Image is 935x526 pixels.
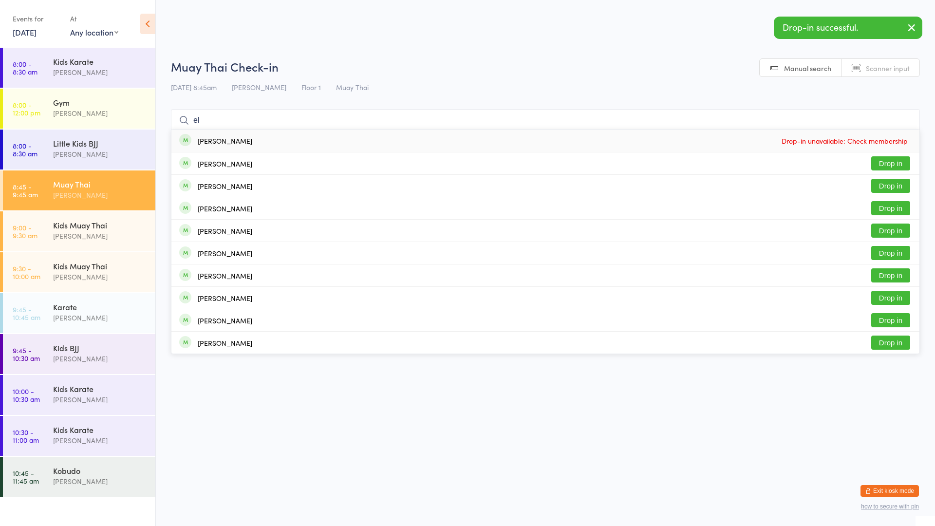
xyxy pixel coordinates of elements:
[3,334,155,374] a: 9:45 -10:30 amKids BJJ[PERSON_NAME]
[70,11,118,27] div: At
[871,313,910,327] button: Drop in
[13,11,60,27] div: Events for
[53,271,147,282] div: [PERSON_NAME]
[336,82,369,92] span: Muay Thai
[3,89,155,129] a: 8:00 -12:00 pmGym[PERSON_NAME]
[198,339,252,347] div: [PERSON_NAME]
[232,82,286,92] span: [PERSON_NAME]
[3,211,155,251] a: 9:00 -9:30 amKids Muay Thai[PERSON_NAME]
[171,109,920,131] input: Search
[53,465,147,476] div: Kobudo
[53,312,147,323] div: [PERSON_NAME]
[13,264,40,280] time: 9:30 - 10:00 am
[53,261,147,271] div: Kids Muay Thai
[13,387,40,403] time: 10:00 - 10:30 am
[53,353,147,364] div: [PERSON_NAME]
[3,48,155,88] a: 8:00 -8:30 amKids Karate[PERSON_NAME]
[3,252,155,292] a: 9:30 -10:00 amKids Muay Thai[PERSON_NAME]
[13,183,38,198] time: 8:45 - 9:45 am
[13,469,39,485] time: 10:45 - 11:45 am
[13,101,40,116] time: 8:00 - 12:00 pm
[53,220,147,230] div: Kids Muay Thai
[53,189,147,201] div: [PERSON_NAME]
[53,476,147,487] div: [PERSON_NAME]
[53,424,147,435] div: Kids Karate
[53,56,147,67] div: Kids Karate
[53,383,147,394] div: Kids Karate
[871,291,910,305] button: Drop in
[3,170,155,210] a: 8:45 -9:45 amMuay Thai[PERSON_NAME]
[13,60,37,75] time: 8:00 - 8:30 am
[871,246,910,260] button: Drop in
[53,108,147,119] div: [PERSON_NAME]
[13,142,37,157] time: 8:00 - 8:30 am
[53,179,147,189] div: Muay Thai
[53,138,147,149] div: Little Kids BJJ
[53,342,147,353] div: Kids BJJ
[53,67,147,78] div: [PERSON_NAME]
[198,294,252,302] div: [PERSON_NAME]
[198,137,252,145] div: [PERSON_NAME]
[198,182,252,190] div: [PERSON_NAME]
[784,63,831,73] span: Manual search
[3,416,155,456] a: 10:30 -11:00 amKids Karate[PERSON_NAME]
[3,375,155,415] a: 10:00 -10:30 amKids Karate[PERSON_NAME]
[3,293,155,333] a: 9:45 -10:45 amKarate[PERSON_NAME]
[171,58,920,75] h2: Muay Thai Check-in
[53,301,147,312] div: Karate
[13,346,40,362] time: 9:45 - 10:30 am
[779,133,910,148] span: Drop-in unavailable: Check membership
[774,17,922,39] div: Drop-in successful.
[171,82,217,92] span: [DATE] 8:45am
[871,201,910,215] button: Drop in
[53,394,147,405] div: [PERSON_NAME]
[860,485,919,497] button: Exit kiosk mode
[198,272,252,280] div: [PERSON_NAME]
[3,130,155,169] a: 8:00 -8:30 amLittle Kids BJJ[PERSON_NAME]
[871,156,910,170] button: Drop in
[861,503,919,510] button: how to secure with pin
[198,205,252,212] div: [PERSON_NAME]
[3,457,155,497] a: 10:45 -11:45 amKobudo[PERSON_NAME]
[301,82,321,92] span: Floor 1
[871,336,910,350] button: Drop in
[198,317,252,324] div: [PERSON_NAME]
[198,249,252,257] div: [PERSON_NAME]
[53,149,147,160] div: [PERSON_NAME]
[53,435,147,446] div: [PERSON_NAME]
[13,224,37,239] time: 9:00 - 9:30 am
[53,97,147,108] div: Gym
[871,224,910,238] button: Drop in
[13,27,37,38] a: [DATE]
[13,428,39,444] time: 10:30 - 11:00 am
[871,268,910,282] button: Drop in
[198,160,252,168] div: [PERSON_NAME]
[70,27,118,38] div: Any location
[871,179,910,193] button: Drop in
[53,230,147,242] div: [PERSON_NAME]
[13,305,40,321] time: 9:45 - 10:45 am
[866,63,910,73] span: Scanner input
[198,227,252,235] div: [PERSON_NAME]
